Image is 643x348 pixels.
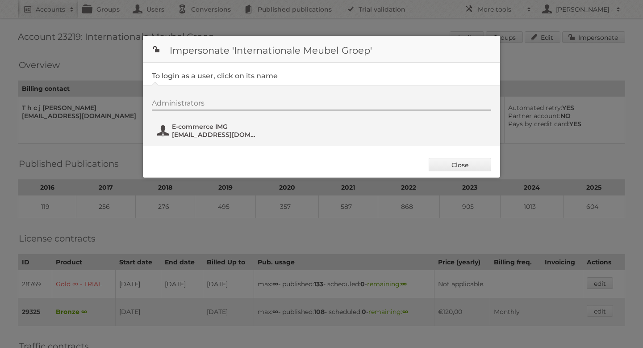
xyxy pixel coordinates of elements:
[156,122,261,140] button: E-commerce IMG [EMAIL_ADDRESS][DOMAIN_NAME]
[152,99,491,110] div: Administrators
[172,131,259,139] span: [EMAIL_ADDRESS][DOMAIN_NAME]
[429,158,491,171] a: Close
[143,36,500,63] h1: Impersonate 'Internationale Meubel Groep'
[172,123,259,131] span: E-commerce IMG
[152,72,278,80] legend: To login as a user, click on its name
